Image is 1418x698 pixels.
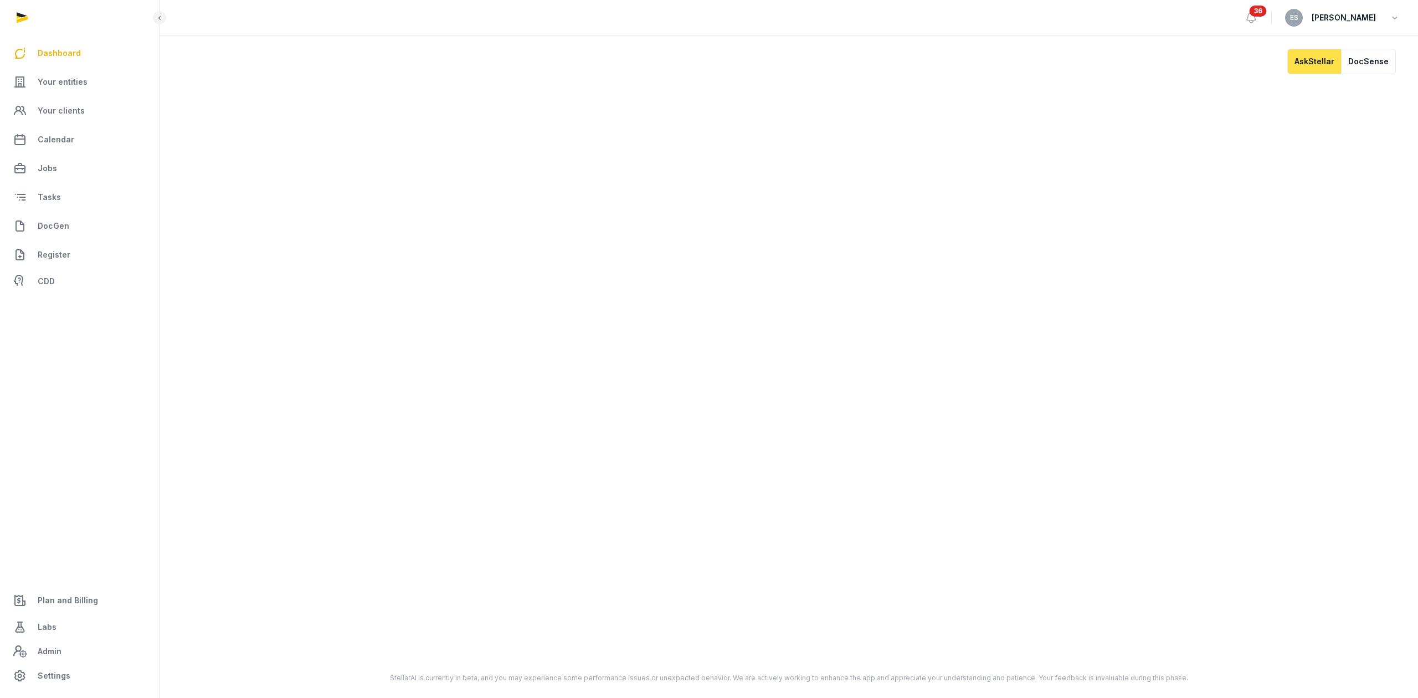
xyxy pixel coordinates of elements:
[9,270,150,292] a: CDD
[38,133,74,146] span: Calendar
[38,219,69,233] span: DocGen
[38,248,70,261] span: Register
[38,47,81,60] span: Dashboard
[38,191,61,204] span: Tasks
[38,594,98,607] span: Plan and Billing
[9,155,150,182] a: Jobs
[38,104,85,117] span: Your clients
[9,242,150,268] a: Register
[9,69,150,95] a: Your entities
[9,614,150,640] a: Labs
[9,213,150,239] a: DocGen
[1285,9,1303,27] button: ES
[1250,6,1267,17] span: 36
[38,669,70,682] span: Settings
[9,663,150,689] a: Settings
[285,674,1292,682] div: StellarAI is currently in beta, and you may experience some performance issues or unexpected beha...
[9,184,150,211] a: Tasks
[9,126,150,153] a: Calendar
[9,97,150,124] a: Your clients
[38,620,56,634] span: Labs
[38,75,88,89] span: Your entities
[1290,14,1298,21] span: ES
[9,640,150,663] a: Admin
[38,162,57,175] span: Jobs
[38,275,55,288] span: CDD
[1341,49,1396,74] button: DocSense
[9,40,150,66] a: Dashboard
[1287,49,1341,74] button: AskStellar
[1312,11,1376,24] span: [PERSON_NAME]
[9,587,150,614] a: Plan and Billing
[38,645,61,658] span: Admin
